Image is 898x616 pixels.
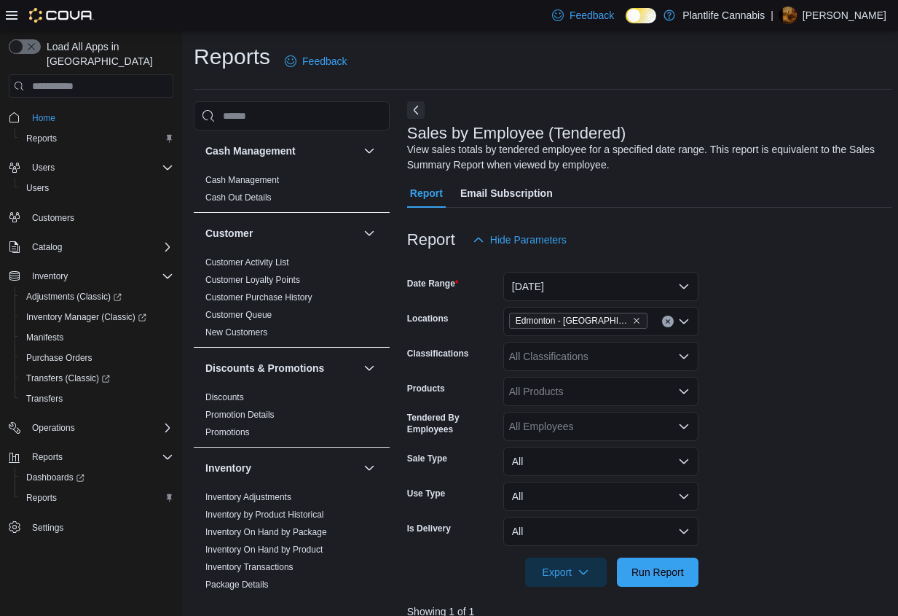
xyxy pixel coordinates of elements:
[205,426,250,438] span: Promotions
[3,447,179,467] button: Reports
[205,527,327,537] a: Inventory On Hand by Package
[503,517,698,546] button: All
[205,226,253,241] h3: Customer
[32,212,74,224] span: Customers
[26,238,173,256] span: Catalog
[20,489,63,507] a: Reports
[361,142,378,160] button: Cash Management
[205,144,296,158] h3: Cash Management
[205,309,272,321] span: Customer Queue
[20,179,55,197] a: Users
[407,383,445,394] label: Products
[205,175,279,185] a: Cash Management
[26,311,146,323] span: Inventory Manager (Classic)
[20,288,127,305] a: Adjustments (Classic)
[205,510,324,520] a: Inventory by Product Historical
[407,142,885,173] div: View sales totals by tendered employee for a specified date range. This report is equivalent to t...
[678,316,690,327] button: Open list of options
[626,8,656,23] input: Dark Mode
[205,361,324,375] h3: Discounts & Promotions
[20,469,173,486] span: Dashboards
[631,565,684,580] span: Run Report
[205,292,312,303] span: Customer Purchase History
[467,225,572,254] button: Hide Parameters
[205,461,358,475] button: Inventory
[205,409,275,421] span: Promotion Details
[32,422,75,434] span: Operations
[302,54,347,69] span: Feedback
[205,545,323,555] a: Inventory On Hand by Product
[20,308,152,326] a: Inventory Manager (Classic)
[534,558,598,587] span: Export
[26,133,57,144] span: Reports
[361,459,378,477] button: Inventory
[26,159,60,176] button: Users
[20,349,173,367] span: Purchase Orders
[205,579,269,590] span: Package Details
[626,23,626,24] span: Dark Mode
[26,109,61,127] a: Home
[26,352,92,364] span: Purchase Orders
[194,171,390,212] div: Cash Management
[682,7,765,24] p: Plantlife Cannabis
[205,275,300,285] a: Customer Loyalty Points
[205,391,244,403] span: Discounts
[503,272,698,301] button: [DATE]
[26,419,173,437] span: Operations
[194,42,270,71] h1: Reports
[3,517,179,538] button: Settings
[205,192,272,203] a: Cash Out Details
[205,327,267,338] a: New Customers
[15,307,179,327] a: Inventory Manager (Classic)
[678,351,690,362] button: Open list of options
[26,268,173,285] span: Inventory
[20,370,173,387] span: Transfers (Classic)
[20,130,173,147] span: Reports
[205,580,269,590] a: Package Details
[205,544,323,555] span: Inventory On Hand by Product
[32,112,55,124] span: Home
[509,313,647,329] span: Edmonton - Windermere Crossing
[516,313,629,328] span: Edmonton - [GEOGRAPHIC_DATA]
[407,523,451,534] label: Is Delivery
[617,558,698,587] button: Run Report
[407,125,626,142] h3: Sales by Employee (Tendered)
[20,179,173,197] span: Users
[26,419,81,437] button: Operations
[3,418,179,438] button: Operations
[20,349,98,367] a: Purchase Orders
[20,390,173,408] span: Transfers
[205,491,291,503] span: Inventory Adjustments
[3,237,179,257] button: Catalog
[632,316,641,325] button: Remove Edmonton - Windermere Crossing from selection in this group
[205,310,272,320] a: Customer Queue
[32,241,62,253] span: Catalog
[407,278,459,289] label: Date Range
[3,207,179,228] button: Customers
[26,291,122,303] span: Adjustments (Classic)
[15,467,179,488] a: Dashboards
[205,327,267,338] span: New Customers
[407,412,497,435] label: Tendered By Employees
[15,178,179,198] button: Users
[205,226,358,241] button: Customer
[26,159,173,176] span: Users
[26,268,74,285] button: Inventory
[407,348,469,359] label: Classifications
[279,47,352,76] a: Feedback
[194,389,390,447] div: Discounts & Promotions
[525,558,607,587] button: Export
[361,225,378,242] button: Customer
[205,561,294,573] span: Inventory Transactions
[26,182,49,194] span: Users
[205,509,324,521] span: Inventory by Product Historical
[9,101,173,576] nav: Complex example
[20,308,173,326] span: Inventory Manager (Classic)
[771,7,773,24] p: |
[361,359,378,377] button: Discounts & Promotions
[407,488,445,499] label: Use Type
[15,286,179,307] a: Adjustments (Classic)
[460,179,553,208] span: Email Subscription
[26,448,173,466] span: Reports
[205,292,312,303] a: Customer Purchase History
